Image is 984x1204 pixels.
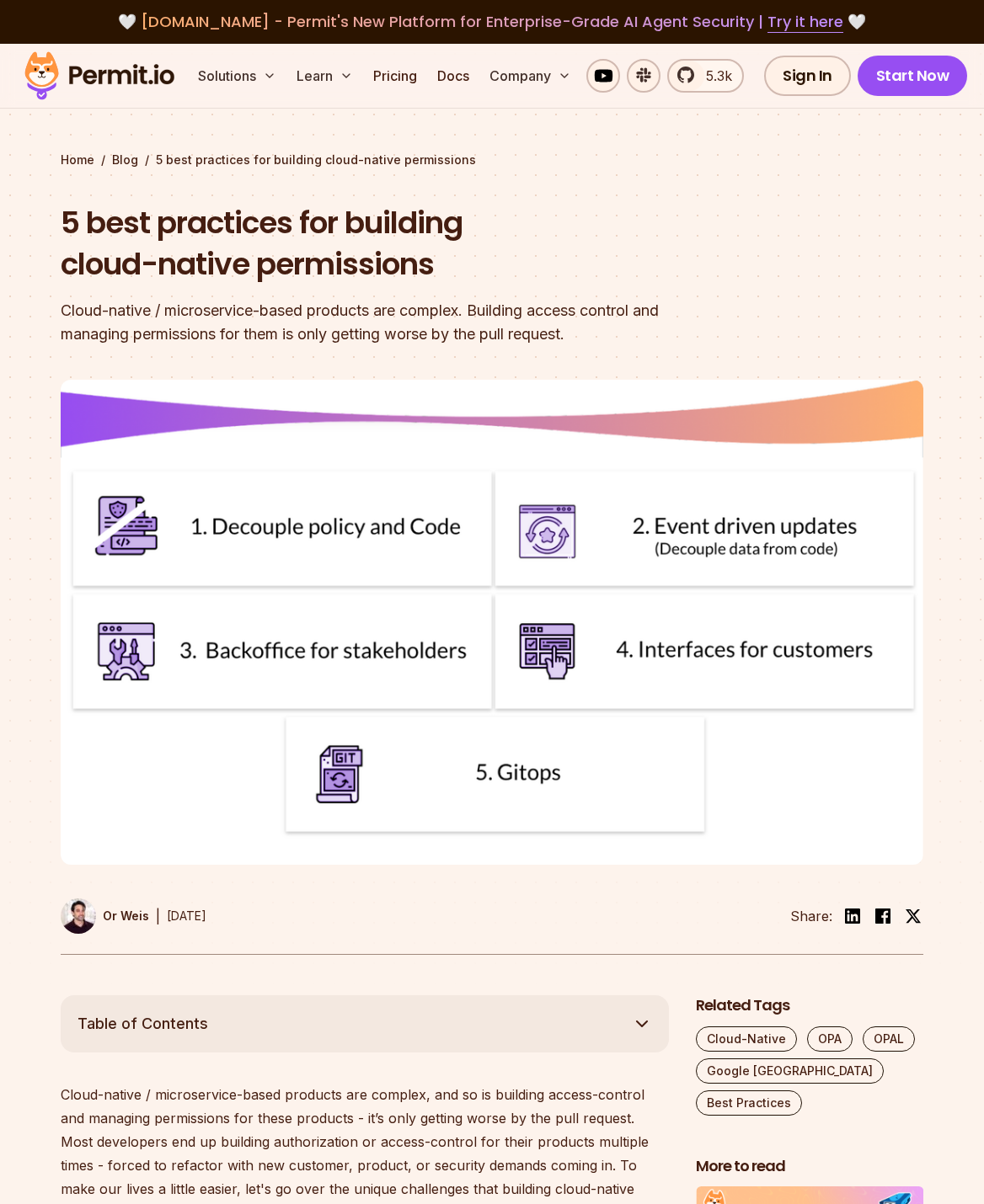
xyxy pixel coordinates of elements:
[366,59,424,93] a: Pricing
[873,906,893,926] img: facebook
[483,59,578,93] button: Company
[61,898,149,934] a: Or Weis
[17,47,182,104] img: Permit logo
[696,995,923,1016] h2: Related Tags
[863,1026,915,1052] a: OPAL
[290,59,360,93] button: Learn
[790,906,832,926] li: Share:
[696,1090,802,1116] a: Best Practices
[764,56,851,96] a: Sign In
[61,995,669,1052] button: Table of Contents
[61,202,708,285] h1: 5 best practices for building cloud-native permissions
[61,898,96,934] img: Or Weis
[141,11,843,32] span: [DOMAIN_NAME] - Permit's New Platform for Enterprise-Grade AI Agent Security |
[905,908,922,924] img: twitter
[61,380,923,865] img: 5 best practices for building cloud-native permissions
[767,11,843,33] a: Try it here
[191,59,283,93] button: Solutions
[167,908,206,923] time: [DATE]
[858,56,968,96] a: Start Now
[807,1026,853,1052] a: OPA
[156,906,160,926] div: |
[112,152,138,168] a: Blog
[696,1156,923,1177] h2: More to read
[430,59,476,93] a: Docs
[103,908,149,924] p: Or Weis
[667,59,744,93] a: 5.3k
[61,152,923,168] div: / /
[61,152,94,168] a: Home
[696,1058,884,1084] a: Google [GEOGRAPHIC_DATA]
[842,906,863,926] img: linkedin
[40,10,944,34] div: 🤍 🤍
[61,299,708,346] div: Cloud-native / microservice-based products are complex. Building access control and managing perm...
[696,1026,797,1052] a: Cloud-Native
[696,66,732,86] span: 5.3k
[78,1012,208,1036] span: Table of Contents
